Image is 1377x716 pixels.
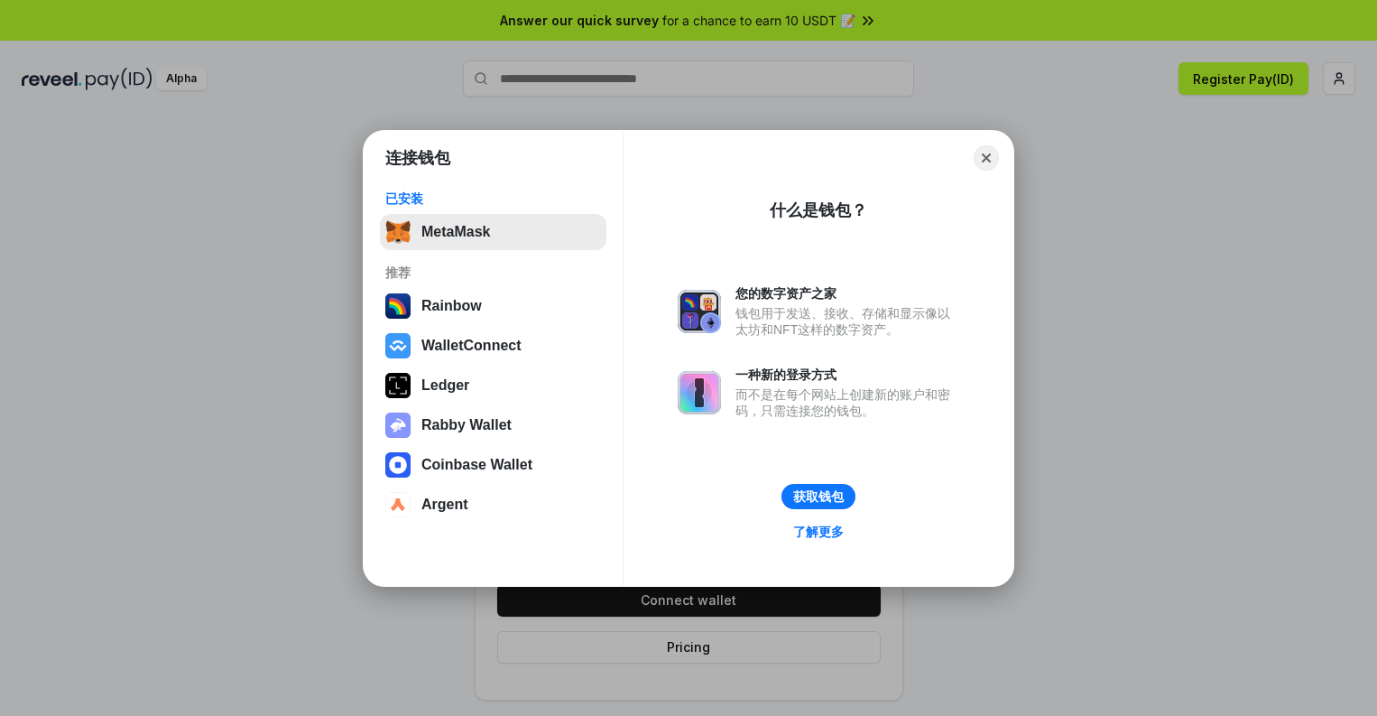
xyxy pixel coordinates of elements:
button: WalletConnect [380,328,606,364]
div: 获取钱包 [793,488,844,505]
div: 而不是在每个网站上创建新的账户和密码，只需连接您的钱包。 [735,386,959,419]
div: Ledger [421,377,469,394]
button: Argent [380,487,606,523]
button: Rainbow [380,288,606,324]
div: 您的数字资产之家 [735,285,959,302]
img: svg+xml,%3Csvg%20width%3D%22120%22%20height%3D%22120%22%20viewBox%3D%220%200%20120%20120%22%20fil... [385,293,411,319]
button: Close [974,145,999,171]
div: Coinbase Wallet [421,457,532,473]
button: Ledger [380,367,606,404]
button: MetaMask [380,214,606,250]
div: 推荐 [385,265,601,281]
img: svg+xml,%3Csvg%20width%3D%2228%22%20height%3D%2228%22%20viewBox%3D%220%200%2028%2028%22%20fill%3D... [385,492,411,517]
div: WalletConnect [421,338,522,354]
button: Coinbase Wallet [380,447,606,483]
div: 一种新的登录方式 [735,367,959,383]
img: svg+xml,%3Csvg%20width%3D%2228%22%20height%3D%2228%22%20viewBox%3D%220%200%2028%2028%22%20fill%3D... [385,333,411,358]
div: MetaMask [421,224,490,240]
div: Rainbow [421,298,482,314]
img: svg+xml,%3Csvg%20xmlns%3D%22http%3A%2F%2Fwww.w3.org%2F2000%2Fsvg%22%20fill%3D%22none%22%20viewBox... [678,290,721,333]
div: Argent [421,497,468,513]
img: svg+xml,%3Csvg%20xmlns%3D%22http%3A%2F%2Fwww.w3.org%2F2000%2Fsvg%22%20fill%3D%22none%22%20viewBox... [385,413,411,438]
div: 钱包用于发送、接收、存储和显示像以太坊和NFT这样的数字资产。 [735,305,959,338]
div: 已安装 [385,191,601,207]
button: Rabby Wallet [380,407,606,443]
div: 了解更多 [793,524,844,540]
img: svg+xml,%3Csvg%20xmlns%3D%22http%3A%2F%2Fwww.w3.org%2F2000%2Fsvg%22%20fill%3D%22none%22%20viewBox... [678,371,721,414]
div: 什么是钱包？ [770,200,867,221]
div: Rabby Wallet [421,417,512,433]
img: svg+xml,%3Csvg%20fill%3D%22none%22%20height%3D%2233%22%20viewBox%3D%220%200%2035%2033%22%20width%... [385,219,411,245]
button: 获取钱包 [781,484,855,509]
img: svg+xml,%3Csvg%20width%3D%2228%22%20height%3D%2228%22%20viewBox%3D%220%200%2028%2028%22%20fill%3D... [385,452,411,478]
a: 了解更多 [782,520,855,544]
h1: 连接钱包 [385,147,450,169]
img: svg+xml,%3Csvg%20xmlns%3D%22http%3A%2F%2Fwww.w3.org%2F2000%2Fsvg%22%20width%3D%2228%22%20height%3... [385,373,411,398]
